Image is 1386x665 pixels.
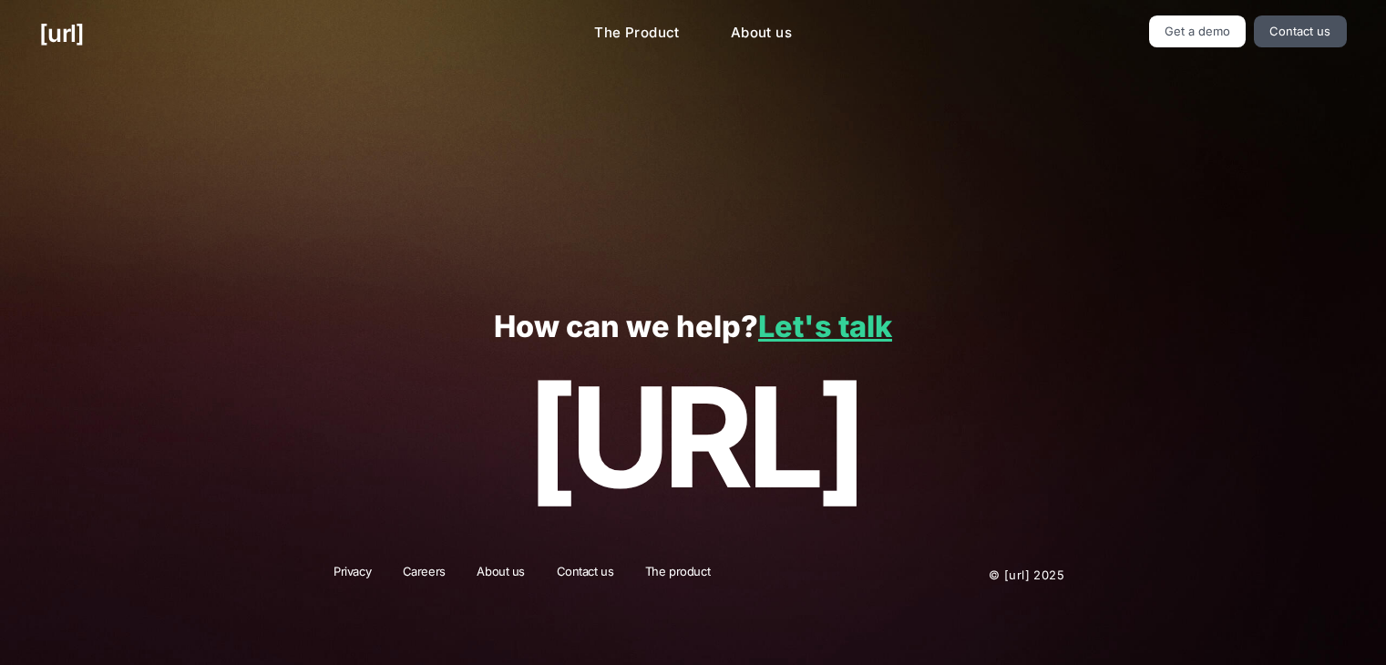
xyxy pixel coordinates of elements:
[878,563,1064,587] p: © [URL] 2025
[716,15,806,51] a: About us
[580,15,694,51] a: The Product
[391,563,457,587] a: Careers
[465,563,537,587] a: About us
[39,15,84,51] a: [URL]
[1254,15,1347,47] a: Contact us
[322,563,383,587] a: Privacy
[633,563,722,587] a: The product
[39,311,1346,344] p: How can we help?
[758,309,892,344] a: Let's talk
[1149,15,1247,47] a: Get a demo
[545,563,626,587] a: Contact us
[39,360,1346,516] p: [URL]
